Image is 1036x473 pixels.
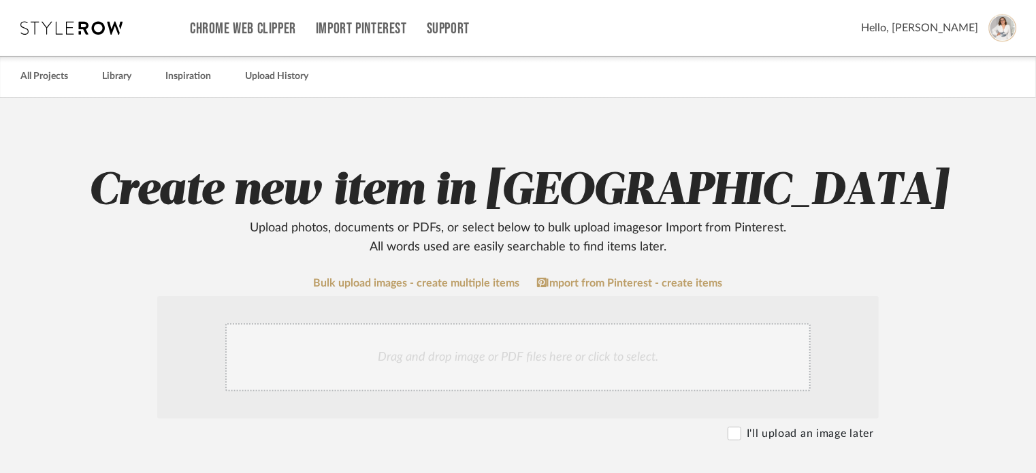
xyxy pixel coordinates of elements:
a: Inspiration [165,67,211,86]
a: Upload History [245,67,308,86]
a: Chrome Web Clipper [190,23,296,35]
a: All Projects [20,67,68,86]
a: Import Pinterest [316,23,407,35]
div: Upload photos, documents or PDFs, or select below to bulk upload images or Import from Pinterest ... [239,218,797,257]
a: Import from Pinterest - create items [537,277,723,289]
span: Hello, [PERSON_NAME] [861,20,978,36]
h2: Create new item in [GEOGRAPHIC_DATA] [84,164,952,257]
label: I'll upload an image later [747,425,874,442]
a: Bulk upload images - create multiple items [314,278,520,289]
a: Library [102,67,131,86]
a: Support [427,23,470,35]
img: avatar [988,14,1017,42]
